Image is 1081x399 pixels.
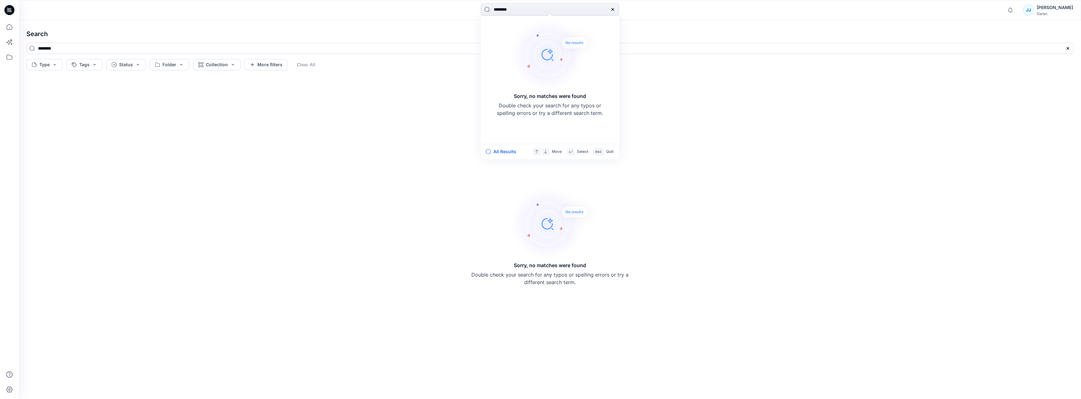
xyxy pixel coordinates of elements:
[193,59,241,70] button: Collection
[511,17,599,92] img: Sorry, no matches were found
[471,271,628,286] p: Double check your search for any typos or spelling errors or try a different search term.
[511,186,599,262] img: Sorry, no matches were found
[66,59,102,70] button: Tags
[552,148,562,155] p: Move
[514,262,586,269] h5: Sorry, no matches were found
[106,59,146,70] button: Status
[1037,11,1073,16] div: Garan
[21,25,1078,43] h4: Search
[486,148,520,155] button: All Results
[577,148,588,155] p: Select
[26,59,63,70] button: Type
[244,59,288,70] button: More filters
[514,92,586,100] h5: Sorry, no matches were found
[150,59,189,70] button: Folder
[1023,4,1034,16] div: JJ
[497,102,603,117] p: Double check your search for any typos or spelling errors or try a different search term.
[606,148,613,155] p: Quit
[595,148,602,155] p: esc
[1037,4,1073,11] div: [PERSON_NAME]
